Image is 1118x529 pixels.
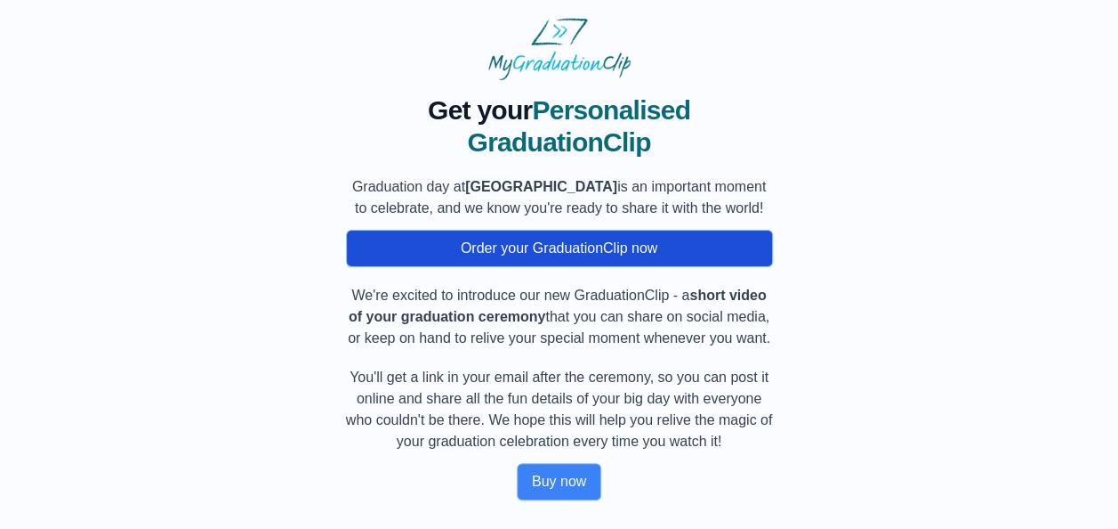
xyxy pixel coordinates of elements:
span: Get your [428,95,532,125]
p: We're excited to introduce our new GraduationClip - a that you can share on social media, or keep... [346,285,773,349]
button: Buy now [517,463,601,501]
p: You'll get a link in your email after the ceremony, so you can post it online and share all the f... [346,367,773,452]
b: [GEOGRAPHIC_DATA] [465,179,617,194]
p: Graduation day at is an important moment to celebrate, and we know you're ready to share it with ... [346,176,773,219]
button: Order your GraduationClip now [346,230,773,267]
img: MyGraduationClip [488,18,631,80]
span: Personalised GraduationClip [467,95,690,157]
b: short video of your graduation ceremony [349,288,767,324]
